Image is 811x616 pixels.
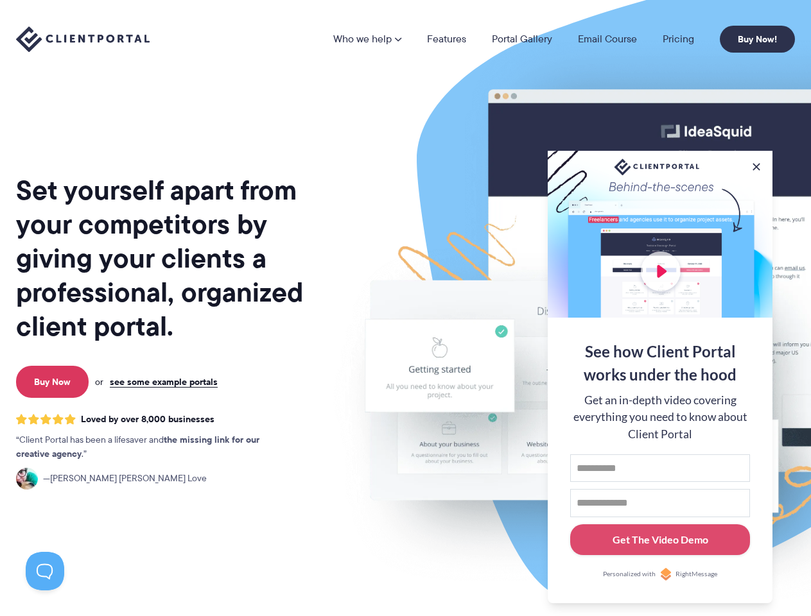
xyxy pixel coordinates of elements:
a: Personalized withRightMessage [570,568,750,581]
span: Personalized with [603,569,656,579]
a: Buy Now! [720,26,795,53]
h1: Set yourself apart from your competitors by giving your clients a professional, organized client ... [16,173,327,343]
iframe: Toggle Customer Support [26,552,64,590]
a: Buy Now [16,366,89,398]
span: RightMessage [676,569,717,579]
div: Get The Video Demo [613,532,708,547]
button: Get The Video Demo [570,524,750,556]
a: Portal Gallery [492,34,552,44]
a: see some example portals [110,376,218,388]
strong: the missing link for our creative agency [16,432,259,461]
img: Personalized with RightMessage [659,568,672,581]
a: Pricing [663,34,694,44]
span: Loved by over 8,000 businesses [81,414,214,425]
a: Email Course [578,34,637,44]
div: Get an in-depth video covering everything you need to know about Client Portal [570,392,750,443]
span: [PERSON_NAME] [PERSON_NAME] Love [43,472,207,486]
a: Features [427,34,466,44]
a: Who we help [333,34,401,44]
div: See how Client Portal works under the hood [570,340,750,386]
p: Client Portal has been a lifesaver and . [16,433,286,461]
span: or [95,376,103,388]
